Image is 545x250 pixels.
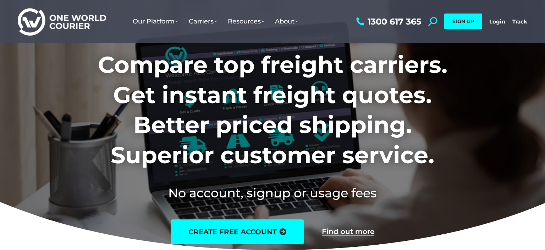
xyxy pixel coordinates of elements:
[51,184,494,202] h2: No account, signup or usage fees
[171,219,304,244] a: create free account
[51,50,494,170] h1: Compare top freight carriers. Get instant freight quotes. Better priced shipping. Superior custom...
[512,18,527,25] a: Track
[183,10,222,32] a: Carriers
[452,18,474,25] span: SIGN UP
[270,10,303,32] a: About
[275,17,298,25] span: About
[354,17,421,26] a: 1300 617 365
[444,14,482,29] a: SIGN UP
[189,17,217,25] span: Carriers
[127,10,183,32] a: Our Platform
[222,10,270,32] a: Resources
[133,17,178,25] span: Our Platform
[18,7,106,36] img: One World Courier
[322,228,374,236] a: Find out more
[228,17,264,25] span: Resources
[489,18,505,25] a: Login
